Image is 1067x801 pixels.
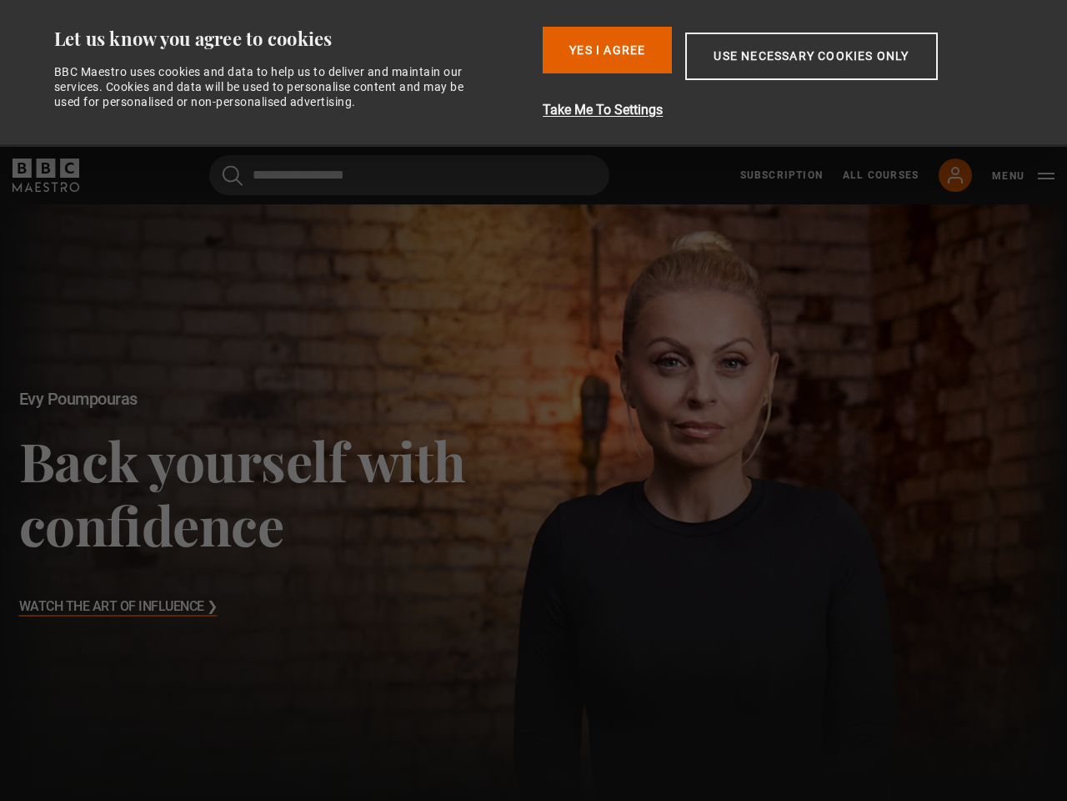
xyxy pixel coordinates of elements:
[54,64,483,110] div: BBC Maestro uses cookies and data to help us to deliver and maintain our services. Cookies and da...
[843,168,919,183] a: All Courses
[19,428,534,557] h3: Back yourself with confidence
[54,27,530,51] div: Let us know you agree to cookies
[992,168,1054,184] button: Toggle navigation
[543,27,672,73] button: Yes I Agree
[685,33,937,80] button: Use necessary cookies only
[223,165,243,186] button: Submit the search query
[13,159,79,192] svg: BBC Maestro
[19,390,534,409] h2: Evy Poumpouras
[543,100,1025,120] button: Take Me To Settings
[19,595,218,620] h3: Watch The Art of Influence ❯
[209,155,609,195] input: Search
[740,168,823,183] a: Subscription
